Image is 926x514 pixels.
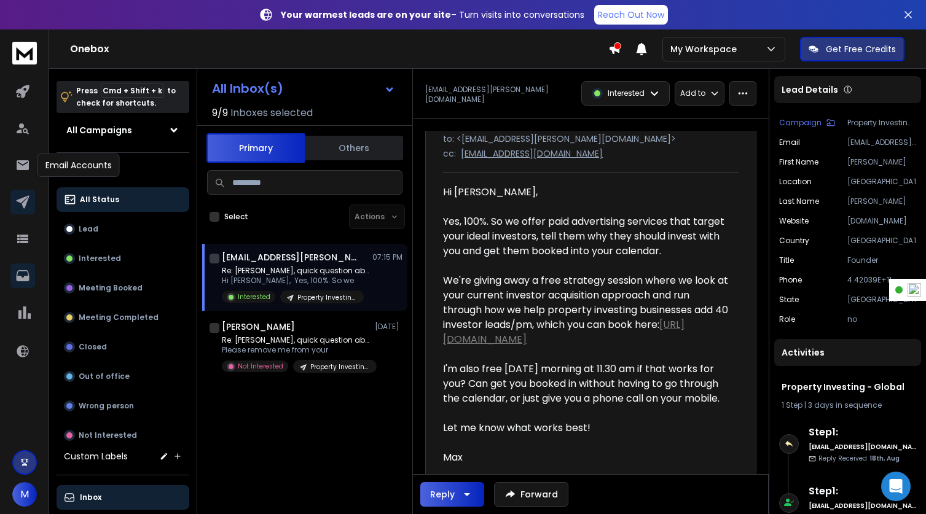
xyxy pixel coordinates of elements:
[70,42,608,56] h1: Onebox
[809,442,916,451] h6: [EMAIL_ADDRESS][DOMAIN_NAME]
[443,273,729,406] div: We're giving away a free strategy session where we look at your current investor acquisition appr...
[670,43,742,55] p: My Workspace
[224,212,248,222] label: Select
[779,118,835,128] button: Campaign
[847,275,916,285] p: 4.42039E+11
[779,216,809,226] p: website
[800,37,904,61] button: Get Free Credits
[443,214,729,259] div: Yes, 100%. So we offer paid advertising services that target your ideal investors, tell them why ...
[57,187,189,212] button: All Status
[57,423,189,448] button: Not Interested
[847,236,916,246] p: [GEOGRAPHIC_DATA]
[425,85,574,104] p: [EMAIL_ADDRESS][PERSON_NAME][DOMAIN_NAME]
[443,317,685,346] a: [URL][DOMAIN_NAME]
[57,335,189,359] button: Closed
[598,9,664,21] p: Reach Out Now
[57,246,189,271] button: Interested
[782,400,802,410] span: 1 Step
[212,82,283,95] h1: All Inbox(s)
[80,195,119,204] p: All Status
[12,42,37,64] img: logo
[779,197,819,206] p: Last Name
[76,85,176,109] p: Press to check for shortcuts.
[12,482,37,507] button: M
[779,275,802,285] p: Phone
[809,425,916,440] h6: Step 1 :
[779,295,799,305] p: State
[297,293,356,302] p: Property Investing - Global
[847,295,916,305] p: [GEOGRAPHIC_DATA]
[847,255,916,265] p: Founder
[430,488,455,500] div: Reply
[79,254,121,263] p: Interested
[230,106,313,120] h3: Inboxes selected
[779,177,812,187] p: location
[222,251,357,263] h1: [EMAIL_ADDRESS][PERSON_NAME][DOMAIN_NAME]
[847,177,916,187] p: [GEOGRAPHIC_DATA]
[281,9,584,21] p: – Turn visits into conversations
[79,313,159,322] p: Meeting Completed
[782,381,914,393] h1: Property Investing - Global
[782,400,914,410] div: |
[57,305,189,330] button: Meeting Completed
[372,252,402,262] p: 07:15 PM
[57,217,189,241] button: Lead
[222,345,369,355] p: Please remove me from your
[808,400,882,410] span: 3 days in sequence
[281,9,451,21] strong: Your warmest leads are on your site
[847,138,916,147] p: [EMAIL_ADDRESS][PERSON_NAME][DOMAIN_NAME]
[420,482,484,507] button: Reply
[79,372,130,381] p: Out of office
[680,88,705,98] p: Add to
[782,84,838,96] p: Lead Details
[57,364,189,389] button: Out of office
[212,106,228,120] span: 9 / 9
[494,482,568,507] button: Forward
[779,138,800,147] p: Email
[80,493,101,502] p: Inbox
[57,163,189,180] h3: Filters
[206,133,305,163] button: Primary
[222,321,295,333] h1: [PERSON_NAME]
[847,118,916,128] p: Property Investing - Global
[847,157,916,167] p: [PERSON_NAME]
[310,362,369,372] p: Property Investing - Global
[443,421,729,435] div: Let me know what works best!
[443,450,729,465] div: Max
[818,454,900,463] p: Reply Received
[64,450,128,462] h3: Custom Labels
[79,224,98,234] p: Lead
[238,362,283,371] p: Not Interested
[79,401,134,411] p: Wrong person
[37,154,120,177] div: Email Accounts
[222,266,369,276] p: Re: [PERSON_NAME], quick question about
[779,255,794,265] p: title
[869,454,900,463] span: 18th, Aug
[847,216,916,226] p: [DOMAIN_NAME]
[594,5,668,25] a: Reach Out Now
[57,276,189,300] button: Meeting Booked
[809,501,916,510] h6: [EMAIL_ADDRESS][DOMAIN_NAME]
[608,88,645,98] p: Interested
[375,322,402,332] p: [DATE]
[305,134,403,162] button: Others
[79,430,137,440] p: Not Interested
[79,342,107,352] p: Closed
[779,118,822,128] p: Campaign
[101,84,164,98] span: Cmd + Shift + k
[222,335,369,345] p: Re: [PERSON_NAME], quick question about
[238,292,270,302] p: Interested
[826,43,896,55] p: Get Free Credits
[202,76,405,101] button: All Inbox(s)
[443,147,456,160] p: cc:
[79,283,143,293] p: Meeting Booked
[57,118,189,142] button: All Campaigns
[222,276,369,286] p: Hi [PERSON_NAME], Yes, 100%. So we
[461,147,603,160] p: [EMAIL_ADDRESS][DOMAIN_NAME]
[809,484,916,499] h6: Step 1 :
[57,485,189,510] button: Inbox
[881,472,911,501] div: Open Intercom Messenger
